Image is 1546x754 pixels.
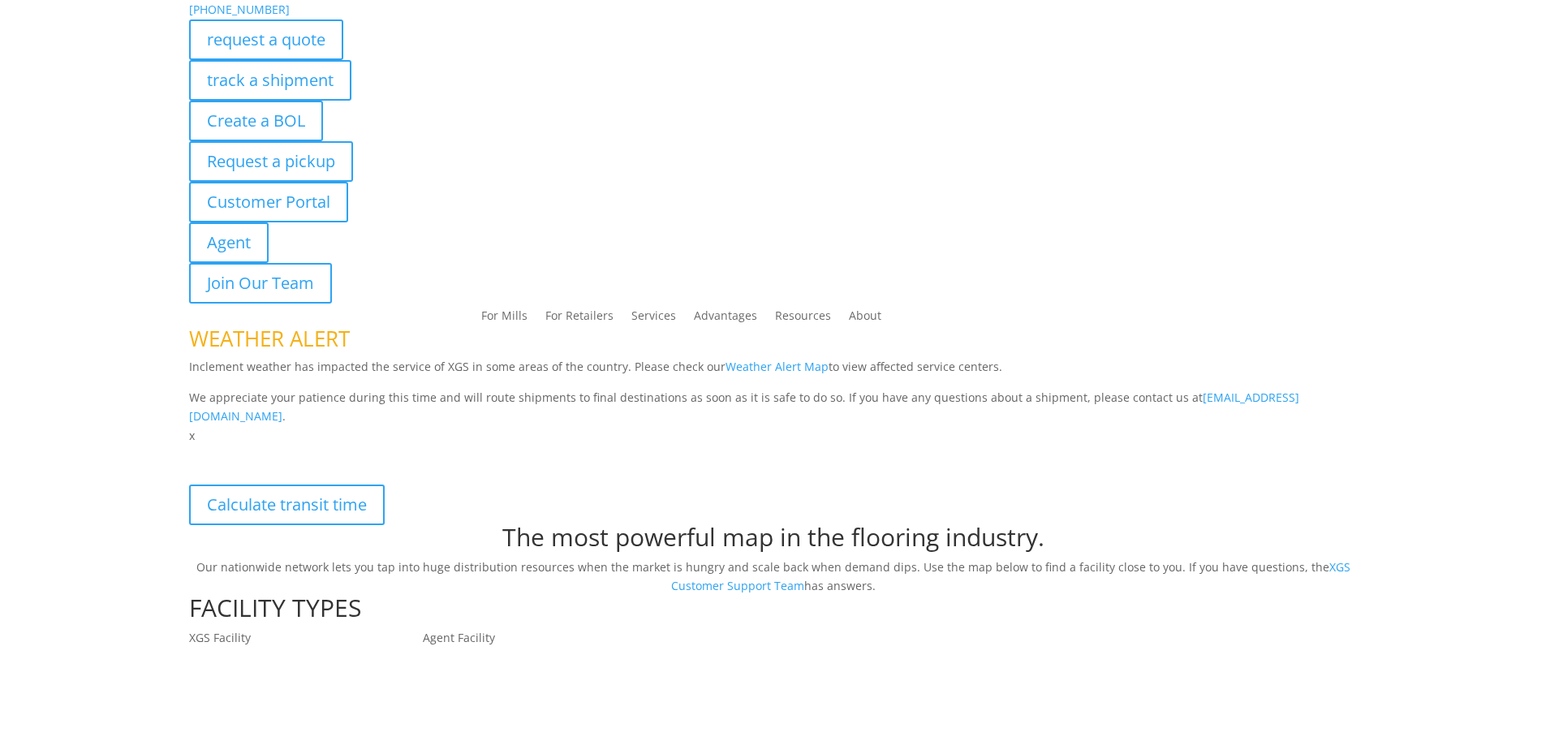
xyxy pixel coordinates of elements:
span: WEATHER ALERT [189,324,350,353]
a: About [849,310,881,328]
a: Advantages [694,310,757,328]
a: Services [631,310,676,328]
a: request a quote [189,19,343,60]
a: For Retailers [545,310,614,328]
a: Request a pickup [189,141,353,182]
p: x [189,426,1358,446]
a: For Mills [481,310,528,328]
p: XGS Distribution Network [189,446,1358,485]
a: Join Our Team [189,263,332,304]
a: Agent [189,222,269,263]
a: Calculate transit time [189,485,385,525]
p: Inclement weather has impacted the service of XGS in some areas of the country. Please check our ... [189,357,1358,388]
a: track a shipment [189,60,351,101]
a: Resources [775,310,831,328]
p: We appreciate your patience during this time and will route shipments to final destinations as so... [189,388,1358,427]
h1: FACILITY TYPES [189,596,1358,628]
a: Weather Alert Map [726,359,829,374]
a: Customer Portal [189,182,348,222]
p: XGS Facility [189,628,423,648]
p: Agent Facility [423,628,657,648]
p: Our nationwide network lets you tap into huge distribution resources when the market is hungry an... [189,558,1358,597]
h1: The most powerful map in the flooring industry. [189,525,1358,558]
a: [PHONE_NUMBER] [189,2,290,17]
a: Create a BOL [189,101,323,141]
